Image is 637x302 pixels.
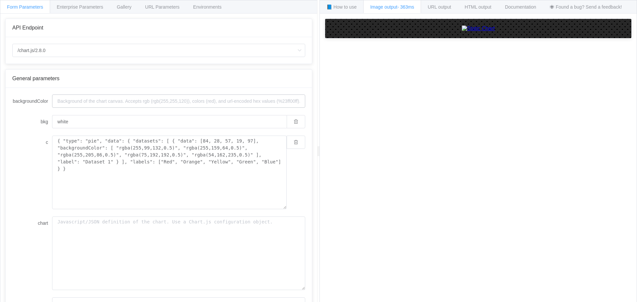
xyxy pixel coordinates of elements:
[550,4,622,10] span: 🕷 Found a bug? Send a feedback!
[12,136,52,149] label: c
[505,4,536,10] span: Documentation
[7,4,43,10] span: Form Parameters
[12,44,305,57] input: Select
[465,4,491,10] span: HTML output
[326,4,357,10] span: 📘 How to use
[145,4,179,10] span: URL Parameters
[52,94,305,108] input: Background of the chart canvas. Accepts rgb (rgb(255,255,120)), colors (red), and url-encoded hex...
[12,25,43,30] span: API Endpoint
[52,115,287,128] input: Background of the chart canvas. Accepts rgb (rgb(255,255,120)), colors (red), and url-encoded hex...
[397,4,414,10] span: - 363ms
[193,4,222,10] span: Environments
[462,26,495,31] img: Static Chart
[332,26,625,31] a: Static Chart
[12,115,52,128] label: bkg
[428,4,451,10] span: URL output
[12,76,59,81] span: General parameters
[12,216,52,230] label: chart
[370,4,414,10] span: Image output
[117,4,131,10] span: Gallery
[12,94,52,108] label: backgroundColor
[57,4,103,10] span: Enterprise Parameters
